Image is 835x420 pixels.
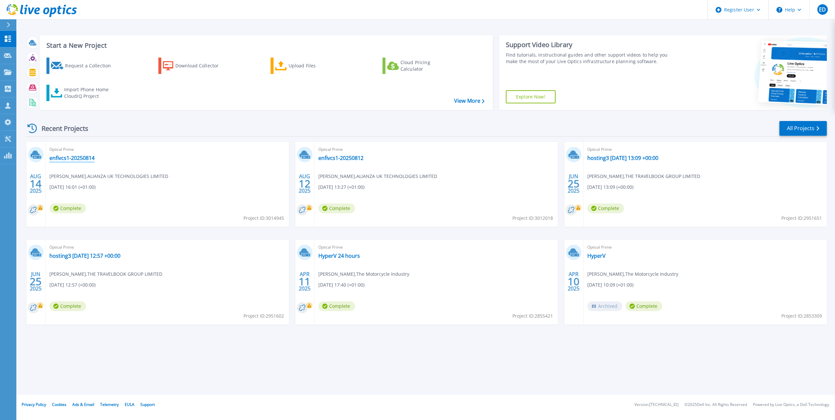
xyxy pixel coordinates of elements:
span: [DATE] 10:09 (+01:00) [587,281,633,289]
a: Telemetry [100,402,119,407]
span: 12 [299,181,311,186]
span: Complete [626,301,662,311]
span: [PERSON_NAME] , The Motorcycle Industry [587,271,678,278]
a: HyperV 24 hours [318,253,360,259]
div: JUN 2025 [29,270,42,293]
span: [DATE] 12:57 (+00:00) [49,281,96,289]
a: Privacy Policy [22,402,46,407]
a: Cloud Pricing Calculator [382,58,455,74]
div: Import Phone Home CloudIQ Project [64,86,115,99]
span: [DATE] 16:01 (+01:00) [49,184,96,191]
span: Optical Prime [587,146,823,153]
span: Optical Prime [49,146,285,153]
span: [DATE] 13:27 (+01:00) [318,184,364,191]
div: Find tutorials, instructional guides and other support videos to help you make the most of your L... [506,52,675,65]
span: [PERSON_NAME] , THE TRAVELBOOK GROUP LIMITED [49,271,162,278]
span: [PERSON_NAME] , THE TRAVELBOOK GROUP LIMITED [587,173,700,180]
div: AUG 2025 [298,172,311,196]
a: hosting3 [DATE] 12:57 +00:00 [49,253,120,259]
div: AUG 2025 [29,172,42,196]
span: Optical Prime [587,244,823,251]
div: Request a Collection [65,59,117,72]
div: Support Video Library [506,41,675,49]
a: Cookies [52,402,66,407]
span: Optical Prime [318,146,554,153]
li: © 2025 Dell Inc. All Rights Reserved [684,403,747,407]
div: JUN 2025 [567,172,580,196]
a: HyperV [587,253,606,259]
span: Complete [318,301,355,311]
span: Project ID: 2951651 [781,215,822,222]
div: APR 2025 [567,270,580,293]
a: All Projects [779,121,827,136]
span: Complete [49,203,86,213]
span: [PERSON_NAME] , ALIANZA UK TECHNOLOGIES LIMITED [318,173,437,180]
a: enfivcs1-20250814 [49,155,95,161]
a: View More [454,98,485,104]
span: Project ID: 3014945 [243,215,284,222]
span: [PERSON_NAME] , ALIANZA UK TECHNOLOGIES LIMITED [49,173,168,180]
span: Complete [318,203,355,213]
a: EULA [125,402,134,407]
span: Optical Prime [318,244,554,251]
div: Download Collector [175,59,228,72]
span: Project ID: 2853309 [781,312,822,320]
div: APR 2025 [298,270,311,293]
a: enfivcs1-20250812 [318,155,364,161]
a: Request a Collection [46,58,119,74]
a: Upload Files [271,58,344,74]
h3: Start a New Project [46,42,484,49]
span: Project ID: 2951602 [243,312,284,320]
span: 11 [299,279,311,284]
span: [DATE] 13:09 (+00:00) [587,184,633,191]
a: hosting3 [DATE] 13:09 +00:00 [587,155,658,161]
span: 25 [30,279,42,284]
span: [DATE] 17:40 (+01:00) [318,281,364,289]
li: Powered by Live Optics, a Dell Technology [753,403,829,407]
a: Download Collector [158,58,231,74]
a: Ads & Email [72,402,94,407]
span: Project ID: 2855421 [512,312,553,320]
div: Recent Projects [25,120,97,136]
span: 25 [568,181,579,186]
span: [PERSON_NAME] , The Motorcycle Industry [318,271,409,278]
span: 10 [568,279,579,284]
li: Version: [TECHNICAL_ID] [634,403,679,407]
span: ED [819,7,826,12]
a: Support [140,402,155,407]
span: Complete [587,203,624,213]
span: Archived [587,301,622,311]
div: Cloud Pricing Calculator [400,59,453,72]
span: 14 [30,181,42,186]
div: Upload Files [289,59,341,72]
span: Project ID: 3012018 [512,215,553,222]
span: Complete [49,301,86,311]
span: Optical Prime [49,244,285,251]
a: Explore Now! [506,90,556,103]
